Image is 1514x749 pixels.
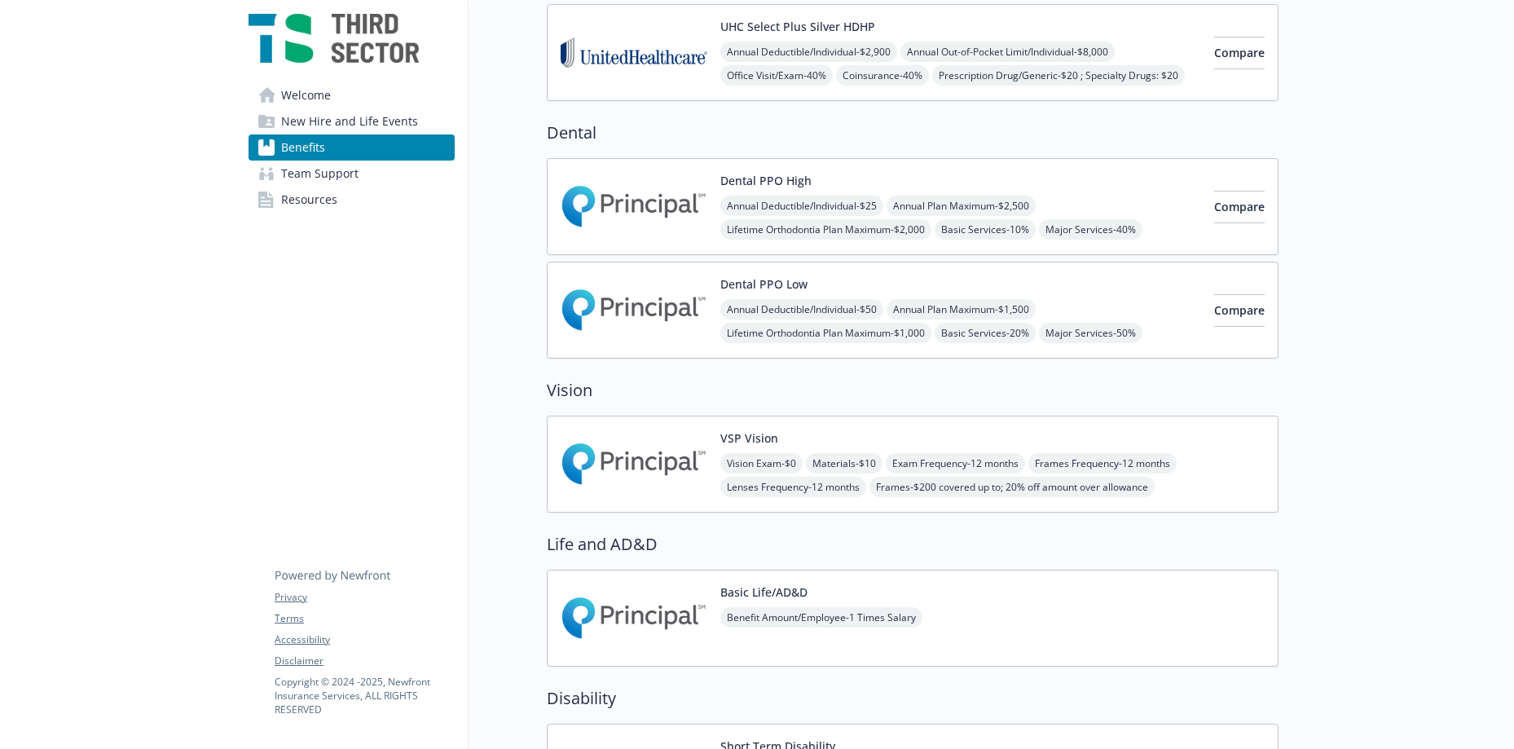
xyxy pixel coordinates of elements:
[275,654,454,668] a: Disclaimer
[720,18,875,35] button: UHC Select Plus Silver HDHP
[561,275,707,345] img: Principal Financial Group Inc carrier logo
[720,430,778,447] button: VSP Vision
[900,42,1115,62] span: Annual Out-of-Pocket Limit/Individual - $8,000
[275,632,454,647] a: Accessibility
[720,65,833,86] span: Office Visit/Exam - 40%
[275,675,454,716] p: Copyright © 2024 - 2025 , Newfront Insurance Services, ALL RIGHTS RESERVED
[249,161,455,187] a: Team Support
[275,590,454,605] a: Privacy
[249,108,455,134] a: New Hire and Life Events
[249,82,455,108] a: Welcome
[1039,219,1142,240] span: Major Services - 40%
[281,161,359,187] span: Team Support
[720,275,808,293] button: Dental PPO Low
[281,187,337,213] span: Resources
[720,477,866,497] span: Lenses Frequency - 12 months
[281,134,325,161] span: Benefits
[249,134,455,161] a: Benefits
[547,121,1279,145] h2: Dental
[281,82,331,108] span: Welcome
[281,108,418,134] span: New Hire and Life Events
[720,584,808,601] button: Basic Life/AD&D
[1214,37,1265,69] button: Compare
[1214,199,1265,214] span: Compare
[836,65,929,86] span: Coinsurance - 40%
[887,196,1036,216] span: Annual Plan Maximum - $2,500
[932,65,1185,86] span: Prescription Drug/Generic - $20 ; Specialty Drugs: $20
[561,18,707,87] img: United Healthcare Insurance Company carrier logo
[720,323,931,343] span: Lifetime Orthodontia Plan Maximum - $1,000
[886,453,1025,474] span: Exam Frequency - 12 months
[720,42,897,62] span: Annual Deductible/Individual - $2,900
[1214,191,1265,223] button: Compare
[275,611,454,626] a: Terms
[720,607,922,628] span: Benefit Amount/Employee - 1 Times Salary
[1028,453,1177,474] span: Frames Frequency - 12 months
[547,532,1279,557] h2: Life and AD&D
[1039,323,1142,343] span: Major Services - 50%
[561,430,707,499] img: Principal Financial Group Inc carrier logo
[806,453,882,474] span: Materials - $10
[547,378,1279,403] h2: Vision
[720,299,883,319] span: Annual Deductible/Individual - $50
[547,686,1279,711] h2: Disability
[249,187,455,213] a: Resources
[1214,294,1265,327] button: Compare
[1214,302,1265,318] span: Compare
[561,172,707,241] img: Principal Financial Group Inc carrier logo
[887,299,1036,319] span: Annual Plan Maximum - $1,500
[720,453,803,474] span: Vision Exam - $0
[935,219,1036,240] span: Basic Services - 10%
[1214,45,1265,60] span: Compare
[720,219,931,240] span: Lifetime Orthodontia Plan Maximum - $2,000
[869,477,1155,497] span: Frames - $200 covered up to; 20% off amount over allowance
[935,323,1036,343] span: Basic Services - 20%
[720,172,812,189] button: Dental PPO High
[720,196,883,216] span: Annual Deductible/Individual - $25
[561,584,707,653] img: Principal Financial Group Inc carrier logo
